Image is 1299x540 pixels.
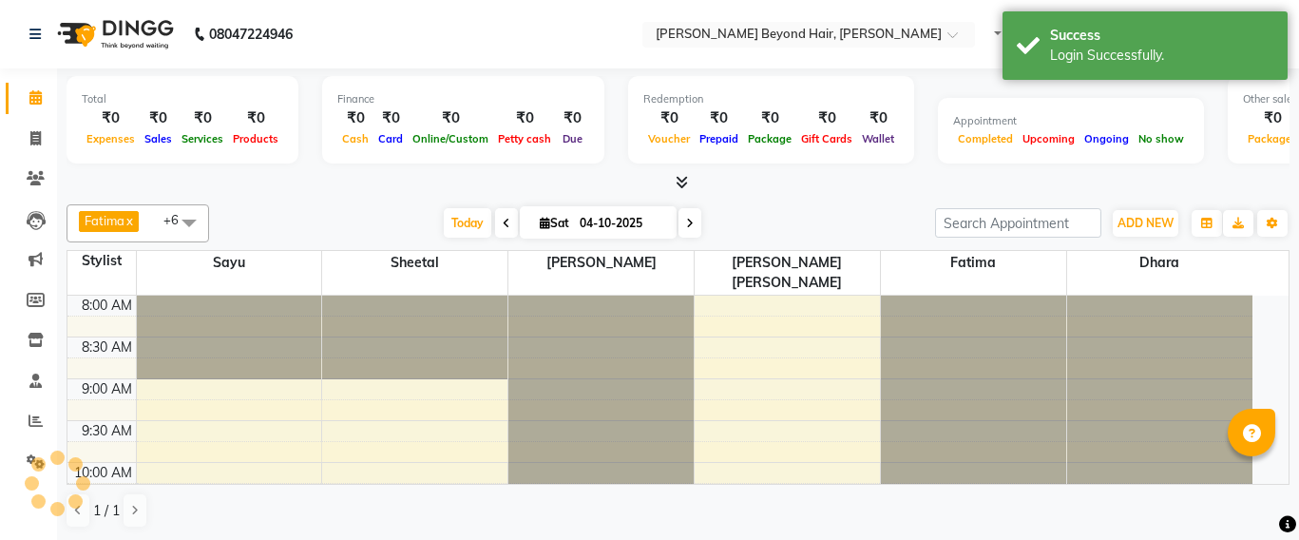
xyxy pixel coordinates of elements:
[695,107,743,129] div: ₹0
[85,213,124,228] span: Fatima
[140,107,177,129] div: ₹0
[556,107,589,129] div: ₹0
[444,208,491,238] span: Today
[82,91,283,107] div: Total
[1134,132,1189,145] span: No show
[337,132,373,145] span: Cash
[743,107,796,129] div: ₹0
[935,208,1101,238] input: Search Appointment
[322,251,507,275] span: Sheetal
[373,132,408,145] span: Card
[177,132,228,145] span: Services
[1050,46,1273,66] div: Login Successfully.
[177,107,228,129] div: ₹0
[1079,132,1134,145] span: Ongoing
[124,213,133,228] a: x
[78,337,136,357] div: 8:30 AM
[228,132,283,145] span: Products
[643,107,695,129] div: ₹0
[137,251,322,275] span: Sayu
[1118,216,1174,230] span: ADD NEW
[70,463,136,483] div: 10:00 AM
[953,113,1189,129] div: Appointment
[408,132,493,145] span: Online/Custom
[67,251,136,271] div: Stylist
[408,107,493,129] div: ₹0
[163,212,193,227] span: +6
[796,132,857,145] span: Gift Cards
[1018,132,1079,145] span: Upcoming
[337,91,589,107] div: Finance
[78,379,136,399] div: 9:00 AM
[209,8,293,61] b: 08047224946
[228,107,283,129] div: ₹0
[881,251,1066,275] span: Fatima
[743,132,796,145] span: Package
[1050,26,1273,46] div: Success
[695,132,743,145] span: Prepaid
[1113,210,1178,237] button: ADD NEW
[643,91,899,107] div: Redemption
[574,209,669,238] input: 2025-10-04
[857,132,899,145] span: Wallet
[78,296,136,316] div: 8:00 AM
[508,251,694,275] span: [PERSON_NAME]
[82,132,140,145] span: Expenses
[643,132,695,145] span: Voucher
[493,107,556,129] div: ₹0
[953,132,1018,145] span: Completed
[48,8,179,61] img: logo
[337,107,373,129] div: ₹0
[373,107,408,129] div: ₹0
[493,132,556,145] span: Petty cash
[82,107,140,129] div: ₹0
[93,501,120,521] span: 1 / 1
[857,107,899,129] div: ₹0
[78,421,136,441] div: 9:30 AM
[558,132,587,145] span: Due
[796,107,857,129] div: ₹0
[1067,251,1252,275] span: Dhara
[695,251,880,295] span: [PERSON_NAME] [PERSON_NAME]
[140,132,177,145] span: Sales
[535,216,574,230] span: Sat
